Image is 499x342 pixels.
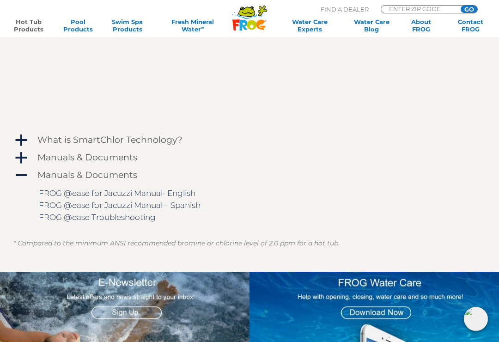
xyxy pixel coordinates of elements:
h4: What is SmartChlor Technology? [37,135,183,145]
a: ContactFROG [451,18,490,33]
a: Water CareExperts [278,18,341,33]
input: GO [461,6,477,13]
a: a Manuals & Documents [13,150,486,165]
a: Hot TubProducts [9,18,48,33]
a: A Manuals & Documents [13,168,486,183]
img: openIcon [464,307,488,331]
em: * Compared to the minimum ANSI recommended bromine or chlorine level of 2.0 ppm for a hot tub. [13,239,340,247]
a: FROG @ease for Jacuzzi Manual – Spanish [39,201,201,210]
p: Find A Dealer [321,5,369,13]
span: a [14,151,28,165]
a: Fresh MineralWater∞ [158,18,228,33]
input: Zip Code Form [388,6,450,12]
span: A [14,169,28,183]
a: Water CareBlog [353,18,391,33]
h4: Manuals & Documents [37,170,137,180]
a: FROG @ease for Jacuzzi Manual- English [39,189,195,198]
a: Swim SpaProducts [108,18,146,33]
a: PoolProducts [59,18,97,33]
span: a [14,134,28,147]
a: AboutFROG [402,18,440,33]
h4: Manuals & Documents [37,153,137,163]
a: a What is SmartChlor Technology? [13,133,486,147]
a: FROG @ease Troubleshooting [39,213,156,222]
sup: ∞ [201,25,204,30]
